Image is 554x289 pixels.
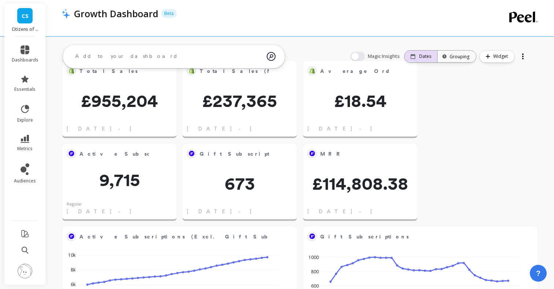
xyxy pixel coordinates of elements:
[536,268,540,278] span: ?
[182,175,297,192] span: 673
[320,150,344,158] span: MRR
[307,208,416,215] span: [DATE] - [DATE]
[67,208,176,215] span: [DATE] - [DATE]
[12,26,38,32] p: Citizens of Soil
[80,67,138,75] span: Total Sales
[200,66,269,76] span: Total Sales (Non-club)
[62,92,177,110] span: £955,204
[67,201,82,207] div: Regular
[444,53,469,60] div: Grouping
[74,7,158,20] p: Growth Dashboard
[320,233,409,241] span: Gift Subscriptions
[18,264,32,278] img: profile picture
[80,149,149,159] span: Active Subscriptions (Excl. Gift Subscriptions)
[303,92,417,110] span: £18.54
[14,86,36,92] span: essentials
[493,53,510,60] span: Widget
[80,231,269,242] span: Active Subscriptions (Excl. Gift Subscriptions)
[62,171,177,189] span: 9,715
[320,66,389,76] span: Average Order Value
[200,67,313,75] span: Total Sales (Non-club)
[530,265,547,282] button: ?
[161,9,177,18] p: Beta
[200,150,288,158] span: Gift Subscriptions
[307,125,416,132] span: [DATE] - [DATE]
[182,92,297,110] span: £237,365
[17,146,33,152] span: metrics
[80,150,316,158] span: Active Subscriptions (Excl. Gift Subscriptions)
[303,175,417,192] span: £114,808.38
[320,67,431,75] span: Average Order Value
[67,125,176,132] span: [DATE] - [DATE]
[320,149,389,159] span: MRR
[419,53,431,59] p: Dates
[187,125,296,132] span: [DATE] - [DATE]
[12,57,38,63] span: dashboards
[17,117,33,123] span: explore
[22,12,29,20] span: CS
[187,208,296,215] span: [DATE] - [DATE]
[267,47,276,66] img: magic search icon
[14,178,36,184] span: audiences
[479,50,515,63] button: Widget
[80,66,149,76] span: Total Sales
[320,231,510,242] span: Gift Subscriptions
[62,8,70,19] img: header icon
[368,53,401,60] span: Magic Insights
[200,149,269,159] span: Gift Subscriptions
[80,233,316,241] span: Active Subscriptions (Excl. Gift Subscriptions)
